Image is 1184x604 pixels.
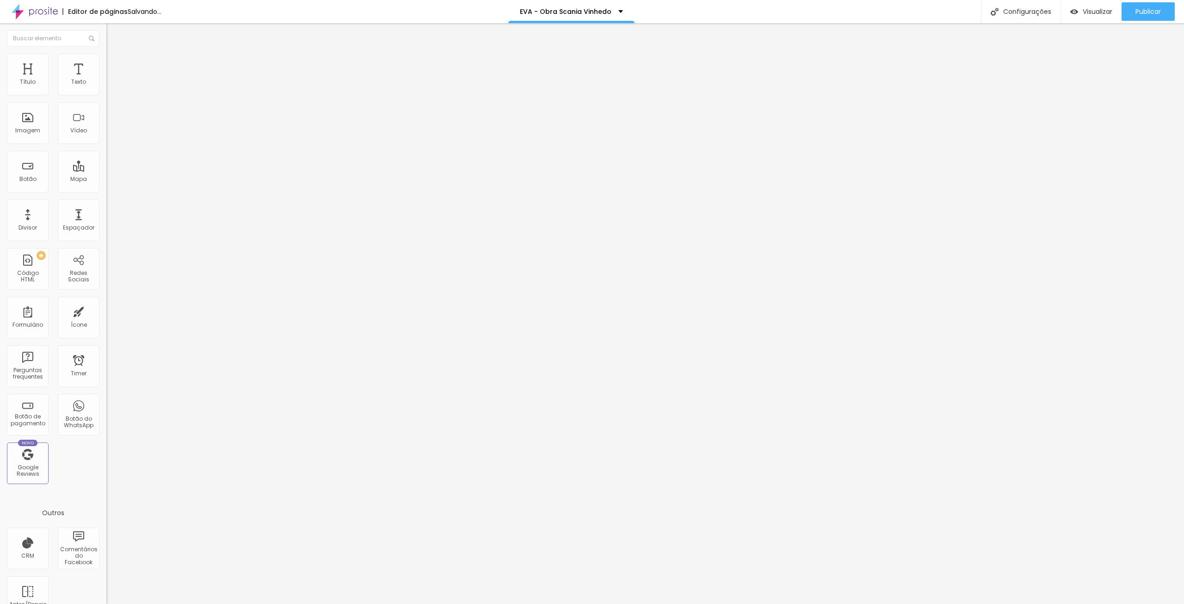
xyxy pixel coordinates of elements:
div: Google Reviews [9,464,46,478]
div: Código HTML [9,270,46,283]
div: Espaçador [63,224,94,231]
img: Icone [991,8,999,16]
div: Vídeo [70,127,87,134]
div: Botão [19,176,37,182]
div: Texto [71,79,86,85]
iframe: Editor [106,23,1184,604]
span: Publicar [1135,8,1161,15]
div: Perguntas frequentes [9,367,46,380]
button: Publicar [1122,2,1175,21]
div: Título [20,79,36,85]
div: Timer [71,370,86,377]
div: Mapa [70,176,87,182]
div: Salvando... [128,8,161,15]
div: Botão de pagamento [9,413,46,427]
input: Buscar elemento [7,30,99,47]
div: Formulário [12,322,43,328]
button: Visualizar [1061,2,1122,21]
img: Icone [89,36,94,41]
div: Comentários do Facebook [60,546,97,566]
img: view-1.svg [1070,8,1078,16]
div: Novo [18,440,38,446]
p: EVA - Obra Scania Vinhedo [520,8,611,15]
div: Divisor [18,224,37,231]
div: Editor de páginas [62,8,128,15]
span: Visualizar [1083,8,1112,15]
div: Ícone [71,322,87,328]
div: Redes Sociais [60,270,97,283]
div: CRM [21,553,34,559]
div: Imagem [15,127,40,134]
div: Botão do WhatsApp [60,416,97,429]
